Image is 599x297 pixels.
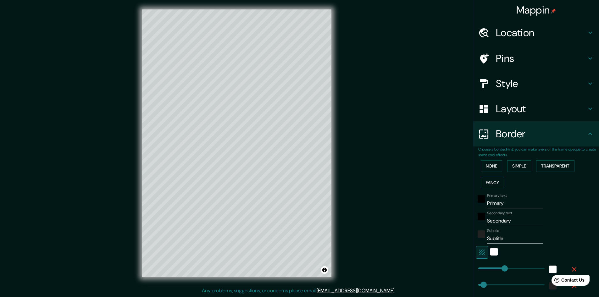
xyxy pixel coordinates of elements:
[478,146,599,158] p: Choose a border. : you can make layers of the frame opaque to create some cool effects.
[496,26,586,39] h4: Location
[506,147,513,152] b: Hint
[478,213,485,220] button: black
[490,248,498,256] button: white
[481,160,502,172] button: None
[473,96,599,121] div: Layout
[202,287,395,294] p: Any problems, suggestions, or concerns please email .
[487,193,507,198] label: Primary text
[396,287,397,294] div: .
[516,4,556,16] h4: Mappin
[543,272,592,290] iframe: Help widget launcher
[496,77,586,90] h4: Style
[496,128,586,140] h4: Border
[395,287,396,294] div: .
[478,195,485,203] button: black
[473,71,599,96] div: Style
[317,287,394,294] a: [EMAIL_ADDRESS][DOMAIN_NAME]
[551,8,556,14] img: pin-icon.png
[473,20,599,45] div: Location
[473,121,599,146] div: Border
[473,46,599,71] div: Pins
[321,266,328,274] button: Toggle attribution
[478,230,485,238] button: color-222222
[496,52,586,65] h4: Pins
[487,228,499,234] label: Subtitle
[487,211,512,216] label: Secondary text
[536,160,574,172] button: Transparent
[496,102,586,115] h4: Layout
[549,266,557,273] button: white
[481,177,504,189] button: Fancy
[507,160,531,172] button: Simple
